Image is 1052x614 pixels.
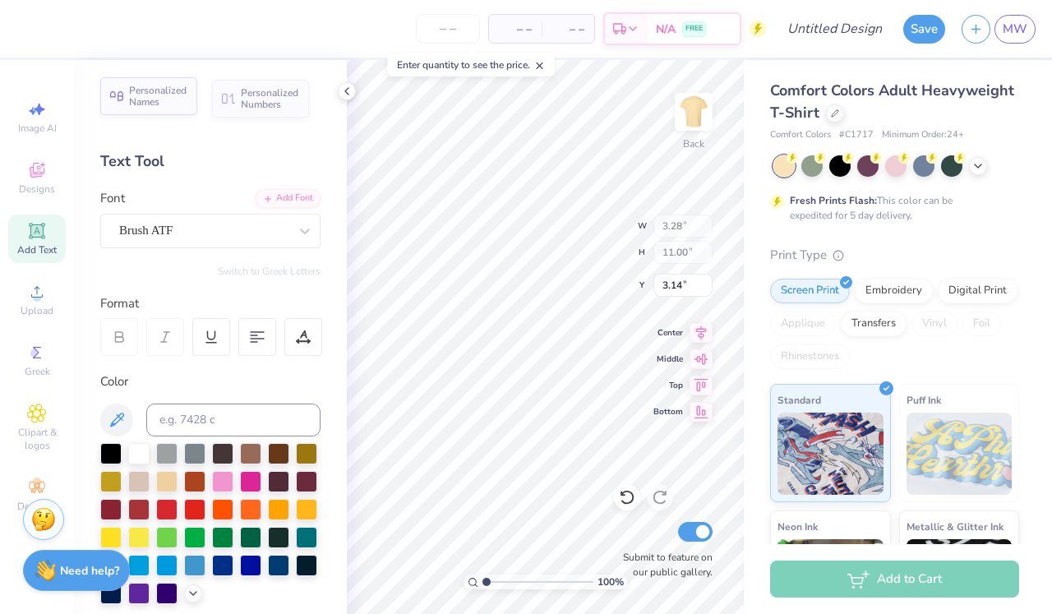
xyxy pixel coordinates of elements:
span: Minimum Order: 24 + [882,128,964,142]
span: – – [551,21,584,38]
img: Puff Ink [907,413,1013,495]
img: Back [677,95,710,128]
div: Rhinestones [770,344,850,369]
span: Personalized Names [129,85,187,108]
div: This color can be expedited for 5 day delivery. [790,193,992,223]
strong: Need help? [60,563,119,579]
span: Middle [653,353,683,365]
span: # C1717 [839,128,874,142]
div: Format [100,294,322,313]
span: Puff Ink [907,391,941,409]
div: Back [683,136,704,151]
input: e.g. 7428 c [146,404,321,436]
span: N/A [656,21,676,38]
div: Enter quantity to see the price. [388,53,555,76]
label: Submit to feature on our public gallery. [614,550,713,579]
div: Transfers [841,312,907,336]
span: Comfort Colors Adult Heavyweight T-Shirt [770,81,1014,122]
span: Decorate [17,500,57,513]
span: Personalized Numbers [241,87,299,110]
span: Metallic & Glitter Ink [907,518,1004,535]
div: Screen Print [770,279,850,303]
img: Standard [777,413,884,495]
div: Foil [962,312,1001,336]
div: Embroidery [855,279,933,303]
span: 100 % [598,575,624,589]
span: Standard [777,391,821,409]
span: Greek [25,365,50,378]
button: Switch to Greek Letters [218,265,321,278]
span: Center [653,327,683,339]
input: Untitled Design [774,12,895,45]
span: Add Text [17,243,57,256]
span: Clipart & logos [8,426,66,452]
div: Applique [770,312,836,336]
button: Save [903,15,945,44]
input: – – [416,14,480,44]
span: Neon Ink [777,518,818,535]
strong: Fresh Prints Flash: [790,194,877,207]
span: Bottom [653,406,683,418]
div: Color [100,372,321,391]
div: Digital Print [938,279,1017,303]
label: Font [100,189,125,208]
span: Upload [21,304,53,317]
span: Designs [19,182,55,196]
span: – – [499,21,532,38]
span: Top [653,380,683,391]
span: MW [1003,20,1027,39]
span: Comfort Colors [770,128,831,142]
span: FREE [685,23,703,35]
span: Image AI [18,122,57,135]
div: Vinyl [911,312,957,336]
div: Text Tool [100,150,321,173]
a: MW [994,15,1036,44]
div: Print Type [770,246,1019,265]
div: Add Font [256,189,321,208]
